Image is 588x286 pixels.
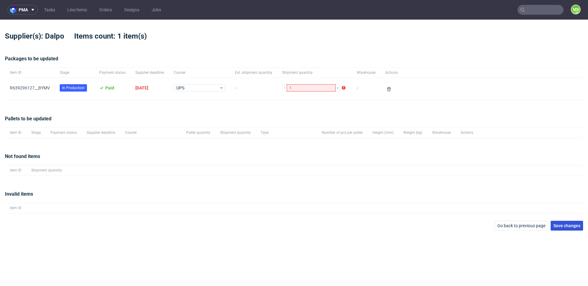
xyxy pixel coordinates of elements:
[372,130,394,135] span: Height (mm)
[5,55,583,67] div: Packages to be updated
[87,130,115,135] span: Supplier deadline
[5,153,583,165] div: Not found items
[64,5,91,15] a: Line Items
[261,130,312,135] span: Type
[148,5,165,15] a: Jobs
[553,224,580,228] span: Save changes
[282,70,347,75] span: Shipment quantity
[5,190,583,203] div: Invalid items
[10,6,19,13] img: logo
[403,130,422,135] span: Weight (kg)
[10,130,21,135] span: Item ID
[322,130,363,135] span: Number of pcs per pallet
[135,70,164,75] span: Supplier deadline
[40,5,59,15] a: Tasks
[51,130,77,135] span: Payment status
[135,85,148,90] span: [DATE]
[551,221,583,231] button: Save changes
[497,224,545,228] span: Go back to previous page
[74,32,156,40] span: Items count: 1 item(s)
[432,130,451,135] span: Warehouse
[385,70,398,75] span: Actions
[235,85,272,93] span: -
[357,70,375,75] span: Warehouse
[571,5,580,14] figcaption: MS
[461,130,473,135] span: Actions
[31,130,41,135] span: Stage
[176,85,219,91] span: UPS
[125,130,176,135] span: Courier
[357,85,375,93] span: -
[105,85,114,90] span: Paid
[10,205,21,211] span: Item ID
[5,32,74,40] span: Supplier(s): Dalpo
[10,168,21,173] span: Item ID
[186,130,210,135] span: Pallet quantity
[235,70,272,75] span: Est. shipment quantity
[121,5,143,15] a: Designs
[99,70,126,75] span: Payment status
[62,85,85,91] span: In Production
[31,168,62,173] span: Shipment quantity
[19,8,28,12] span: pma
[60,70,89,75] span: Stage
[5,115,583,127] div: Pallets to be updated
[10,85,50,90] a: R639296127__BYMV
[495,221,548,231] button: Go back to previous page
[174,70,225,75] span: Courier
[7,5,38,15] button: pma
[220,130,251,135] span: Shipment quantity
[10,70,50,75] span: Item ID
[96,5,116,15] a: Orders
